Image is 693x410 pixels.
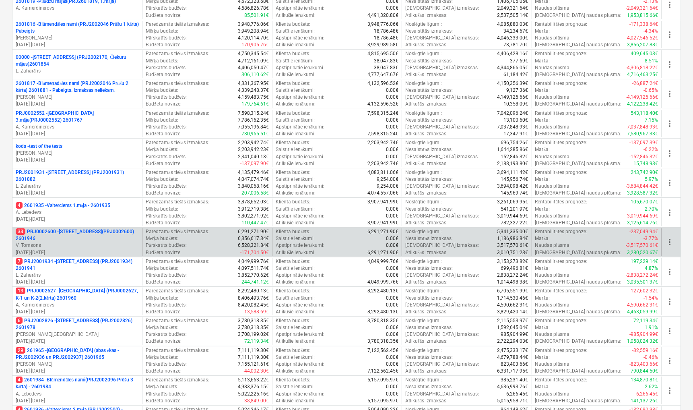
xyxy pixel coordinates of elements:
[497,146,528,153] p: 1,644,285.86€
[367,139,398,146] p: 2,203,942.74€
[276,101,316,108] p: Atlikušie ienākumi :
[497,183,528,190] p: 3,694,098.42€
[146,87,178,94] p: Mērķa budžets :
[367,21,398,28] p: 3,948,776.06€
[241,130,269,137] p: 730,965.51€
[238,35,269,41] p: 4,120,114.70€
[367,41,398,48] p: 3,929,989.58€
[386,117,398,124] p: 0.00€
[386,124,398,130] p: 0.00€
[405,176,453,183] p: Nesaistītās izmaksas :
[276,71,316,78] p: Atlikušie ienākumi :
[405,110,442,117] p: Noslēgtie līgumi :
[535,169,587,176] p: Rentabilitātes prognoze :
[16,35,139,41] p: [PERSON_NAME]
[16,377,23,383] span: 4
[16,54,139,68] p: 00000 - [STREET_ADDRESS] (PRJ2002170, Čiekuru mājas)2601854
[146,153,187,160] p: Pārskatīts budžets :
[16,202,23,209] span: 4
[665,60,674,69] span: more_vert
[629,153,658,160] p: -152,846.32€
[146,190,181,197] p: Budžeta novirze :
[405,71,448,78] p: Atlikušās izmaksas :
[238,153,269,160] p: 2,341,040.13€
[374,64,398,71] p: 38,047.83€
[238,64,269,71] p: 4,406,050.47€
[626,5,658,12] p: -2,049,321.64€
[405,183,479,190] p: [DEMOGRAPHIC_DATA] izmaksas :
[497,64,528,71] p: 4,344,866.05€
[16,258,139,272] p: PRJ2001934 - [STREET_ADDRESS] (PRJ2001934) 2601941
[16,347,25,354] span: 29
[626,124,658,130] p: -7,037,848.93€
[16,5,139,12] p: A. Kamerdinerovs
[146,169,209,176] p: Paredzamās tiešās izmaksas :
[146,58,178,64] p: Mērķa budžets :
[535,101,622,108] p: [DEMOGRAPHIC_DATA] naudas plūsma :
[535,199,587,205] p: Rentabilitātes prognoze :
[16,377,139,404] div: 42601984 -Blūmendāles nami(PRJ2002096 Prūšu 3 kārta) - 2601984A. Lebedevs[DATE]-[DATE]
[535,146,550,153] p: Marža :
[16,377,139,390] p: 2601984 - Blūmendāles nami(PRJ2002096 Prūšu 3 kārta) - 2601984
[535,153,571,160] p: Naudas plūsma :
[276,139,310,146] p: Klienta budžets :
[16,80,139,108] div: 2601817 -Blūmenadāles nami (PRJ2002046 Prūšu 2 kārta) 2601881 - Pabeigts. Izmaksas neliekam.[PERS...
[665,297,674,306] span: more_vert
[238,50,269,57] p: 4,750,345.54€
[276,87,315,94] p: Saistītie ienākumi :
[16,209,139,216] p: A. Lebedevs
[146,199,209,205] p: Paredzamās tiešās izmaksas :
[631,50,658,57] p: 409,645.03€
[405,190,448,197] p: Atlikušās izmaksas :
[665,89,674,99] span: more_vert
[146,80,209,87] p: Paredzamās tiešās izmaksas :
[16,21,139,35] p: 2601816 - Blūmendāles nami (PRJ2002046 Prūšu 1 kārta) Pabeigts
[535,110,587,117] p: Rentabilitātes prognoze :
[504,71,528,78] p: 61,184.42€
[497,80,528,87] p: 4,150,356.39€
[276,124,325,130] p: Apstiprinātie ienākumi :
[16,124,139,130] p: A. Kamerdinerovs
[146,101,181,108] p: Budžeta novirze :
[238,183,269,190] p: 3,840,068.16€
[405,41,448,48] p: Atlikušās izmaksas :
[374,58,398,64] p: 38,047.83€
[276,110,310,117] p: Klienta budžets :
[497,35,528,41] p: 4,046,333.00€
[146,5,187,12] p: Pārskatīts budžets :
[16,228,25,235] span: 33
[16,288,139,301] p: PRJ0002627 - [GEOGRAPHIC_DATA] (PRJ0002627, K-1 un K-2(2.kārta) 2601960
[405,146,453,153] p: Nesaistītās izmaksas :
[241,190,269,197] p: 207,006.58€
[238,80,269,87] p: 4,331,367.95€
[626,183,658,190] p: -3,684,844.42€
[377,183,398,190] p: 9,254.00€
[238,28,269,35] p: 3,949,208.94€
[535,71,622,78] p: [DEMOGRAPHIC_DATA] naudas plūsma :
[535,87,550,94] p: Marža :
[16,317,23,324] span: 6
[276,190,316,197] p: Atlikušie ienākumi :
[16,41,139,48] p: [DATE] - [DATE]
[276,176,315,183] p: Saistītie ienākumi :
[535,64,571,71] p: Naudas plūsma :
[146,41,181,48] p: Budžeta novirze :
[665,267,674,277] span: more_vert
[535,94,571,101] p: Naudas plūsma :
[405,58,453,64] p: Nesaistītās izmaksas :
[405,28,453,35] p: Nesaistītās izmaksas :
[643,87,658,94] p: -0.65%
[626,94,658,101] p: -4,149,125.66€
[386,87,398,94] p: 0.00€
[276,5,325,12] p: Apstiprinātie ienākumi :
[16,347,139,375] div: 29261965 -[GEOGRAPHIC_DATA] (abas ēkas - PRJ2002936 un PRJ2002937) 2601965[PERSON_NAME][DATE]-[DATE]
[240,41,269,48] p: -170,905.76€
[238,110,269,117] p: 7,598,315.24€
[386,153,398,160] p: 0.00€
[535,58,550,64] p: Marža :
[146,50,209,57] p: Paredzamās tiešās izmaksas :
[665,208,674,217] span: more_vert
[16,398,139,404] p: [DATE] - [DATE]
[16,143,62,150] p: kods - test of the tests
[146,124,187,130] p: Pārskatīts budžets :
